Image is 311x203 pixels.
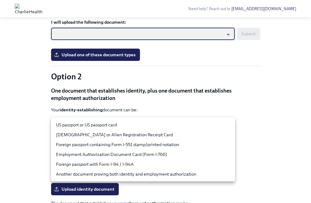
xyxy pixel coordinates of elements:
li: Another document proving both identity and employment authorization [51,169,235,179]
li: Foreign passport containing Form I-551 stamp/printed notation [51,140,235,149]
li: US passport or US passport card [51,120,235,130]
li: Employment Authorization Document Card (Form I-766) [51,149,235,159]
li: Foreign passport with Form I-94 / I-94A [51,159,235,169]
li: [DEMOGRAPHIC_DATA] or Alien Registration Receipt Card [51,130,235,140]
